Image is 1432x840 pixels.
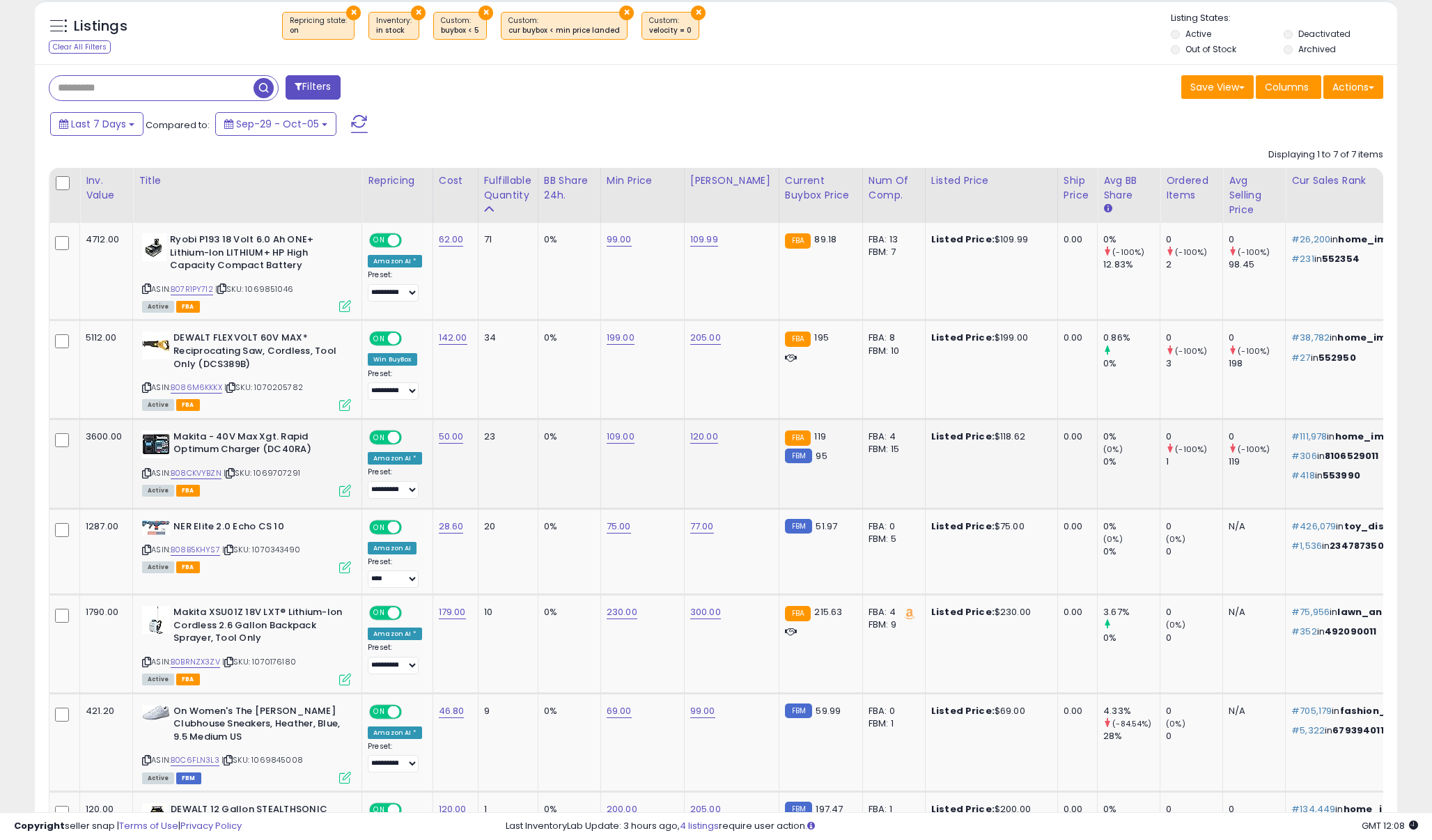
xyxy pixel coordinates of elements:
div: FBM: 9 [869,619,915,631]
b: Listed Price: [931,331,995,344]
div: FBM: 10 [869,345,915,357]
div: N/A [1229,606,1275,619]
div: 0% [1103,632,1160,644]
a: 50.00 [439,430,464,444]
div: 10 [484,606,527,619]
span: 59.99 [816,704,841,717]
a: 205.00 [690,331,721,345]
div: FBA: 0 [869,705,915,717]
span: #426,079 [1291,520,1336,533]
span: FBM [176,772,201,784]
button: Sep-29 - Oct-05 [215,112,336,136]
div: 0 [1166,430,1222,443]
span: FBA [176,399,200,411]
button: Filters [286,75,340,100]
div: ASIN: [142,705,351,782]
small: Avg BB Share. [1103,203,1112,215]
div: FBA: 4 [869,430,915,443]
b: Listed Price: [931,520,995,533]
span: All listings currently available for purchase on Amazon [142,301,174,313]
div: 0 [1166,545,1222,558]
a: 120.00 [690,430,718,444]
div: 119 [1229,456,1285,468]
div: Listed Price [931,173,1052,188]
div: Ordered Items [1166,173,1217,203]
div: $69.00 [931,705,1047,717]
div: ASIN: [142,520,351,572]
div: ASIN: [142,606,351,683]
a: 28.60 [439,520,464,534]
div: 98.45 [1229,258,1285,271]
span: 679394011 [1332,724,1383,737]
div: Num of Comp. [869,173,919,203]
span: FBA [176,485,200,497]
span: 119 [814,430,825,443]
span: | SKU: 1070343490 [222,544,300,555]
div: Min Price [607,173,678,188]
span: #111,978 [1291,430,1327,443]
a: Privacy Policy [180,819,242,832]
div: 0% [1103,233,1160,246]
div: 0% [544,233,590,246]
span: 195 [814,331,828,344]
div: FBM: 1 [869,717,915,730]
h5: Listings [74,17,127,36]
b: Listed Price: [931,233,995,246]
div: 3600.00 [86,430,122,443]
div: 0 [1166,332,1222,344]
div: 0 [1166,233,1222,246]
div: 1 [1166,456,1222,468]
div: 0% [544,606,590,619]
button: × [346,6,361,20]
span: ON [371,706,388,717]
a: 77.00 [690,520,714,534]
button: Save View [1181,75,1254,99]
div: 1790.00 [86,606,122,619]
small: (-100%) [1112,247,1144,258]
b: Makita - 40V Max Xgt. Rapid Optimum Charger (DC40RA) [173,430,343,460]
a: 109.99 [690,233,718,247]
span: ON [371,431,388,443]
span: #705,179 [1291,704,1332,717]
b: Makita XSU01Z 18V LXT® Lithium-Ion Cordless 2.6 Gallon Backpack Sprayer, Tool Only [173,606,343,648]
div: 198 [1229,357,1285,370]
b: DEWALT FLEXVOLT 60V MAX* Reciprocating Saw, Cordless, Tool Only (DCS389B) [173,332,343,374]
div: 0% [544,705,590,717]
button: × [478,6,493,20]
small: FBA [785,332,811,347]
span: Custom: [649,15,692,36]
div: 71 [484,233,527,246]
span: 8106529011 [1325,449,1379,462]
div: 0 [1166,730,1222,742]
span: All listings currently available for purchase on Amazon [142,561,174,573]
img: 41m-oDiPIVL._SL40_.jpg [142,705,170,720]
div: Repricing [368,173,427,188]
small: (-100%) [1238,247,1270,258]
div: ASIN: [142,332,351,409]
div: ASIN: [142,233,351,311]
div: FBA: 0 [869,520,915,533]
div: 0.00 [1064,233,1087,246]
div: seller snap | | [14,820,242,833]
div: 20 [484,520,527,533]
span: 23478735011 [1330,539,1391,552]
div: 34 [484,332,527,344]
div: Current Buybox Price [785,173,857,203]
div: in stock [376,26,412,36]
a: 179.00 [439,605,466,619]
a: 46.80 [439,704,465,718]
div: $230.00 [931,606,1047,619]
div: $118.62 [931,430,1047,443]
small: FBA [785,233,811,249]
button: Columns [1256,75,1321,99]
span: 552354 [1322,252,1360,265]
a: 199.00 [607,331,635,345]
div: Preset: [368,643,422,674]
strong: Copyright [14,819,65,832]
div: Amazon AI * [368,726,422,739]
div: 28% [1103,730,1160,742]
div: 9 [484,705,527,717]
div: 0.00 [1064,430,1087,443]
div: 2 [1166,258,1222,271]
span: Compared to: [146,118,210,132]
